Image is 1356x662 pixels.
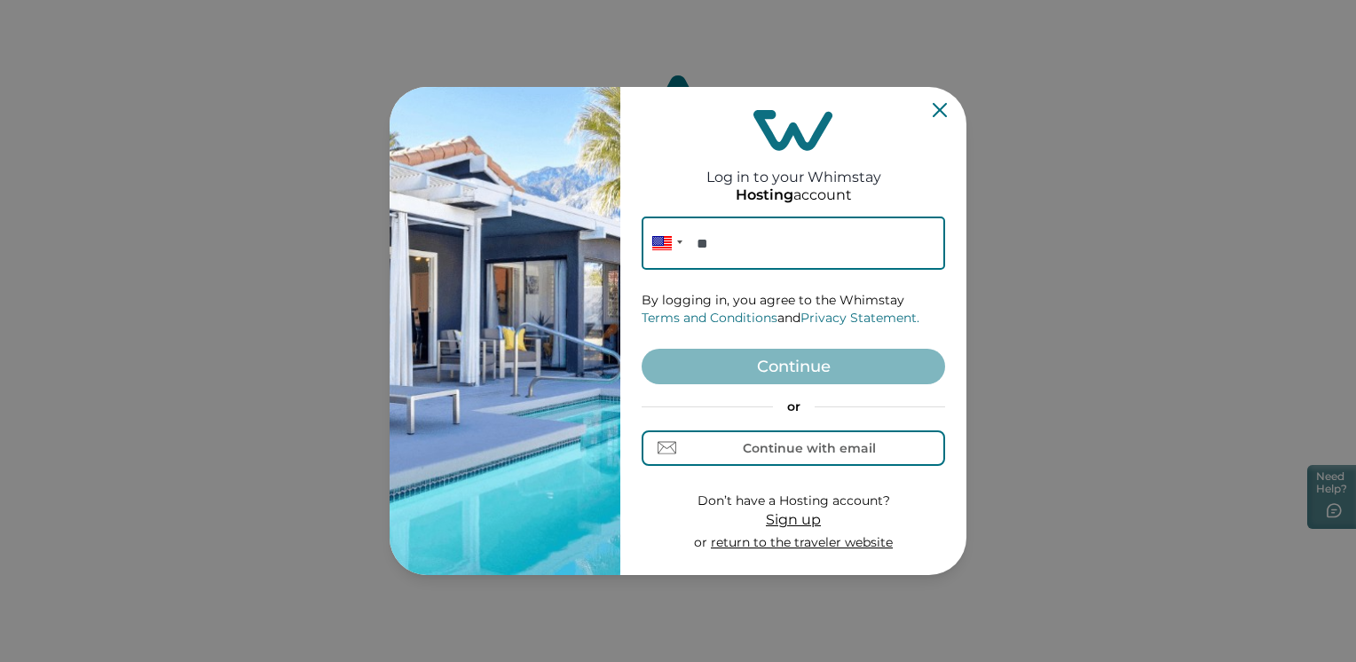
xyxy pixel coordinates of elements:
[753,110,833,151] img: login-logo
[800,310,919,326] a: Privacy Statement.
[642,292,945,327] p: By logging in, you agree to the Whimstay and
[642,217,688,270] div: United States: + 1
[642,310,777,326] a: Terms and Conditions
[694,534,893,552] p: or
[706,151,881,185] h2: Log in to your Whimstay
[642,398,945,416] p: or
[694,493,893,510] p: Don’t have a Hosting account?
[390,87,620,575] img: auth-banner
[736,186,793,204] p: Hosting
[743,441,876,455] div: Continue with email
[642,430,945,466] button: Continue with email
[933,103,947,117] button: Close
[642,349,945,384] button: Continue
[736,186,852,204] p: account
[711,534,893,550] a: return to the traveler website
[766,511,821,528] span: Sign up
